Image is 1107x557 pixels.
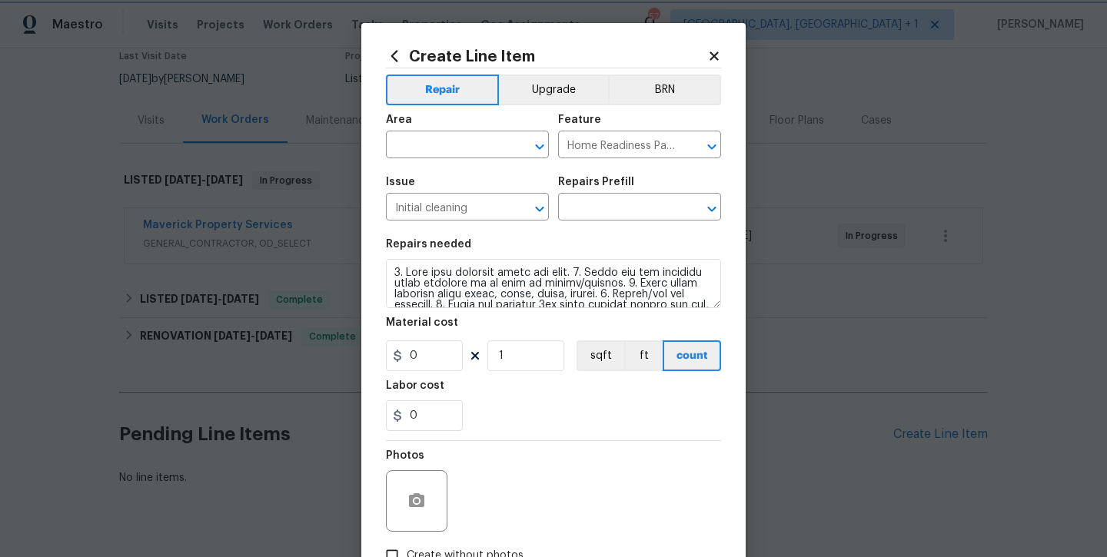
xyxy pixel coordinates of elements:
[386,317,458,328] h5: Material cost
[701,198,723,220] button: Open
[499,75,609,105] button: Upgrade
[529,198,550,220] button: Open
[386,114,412,125] h5: Area
[386,450,424,461] h5: Photos
[558,177,634,187] h5: Repairs Prefill
[577,340,624,371] button: sqft
[386,239,471,250] h5: Repairs needed
[701,136,723,157] button: Open
[663,340,721,371] button: count
[386,177,415,187] h5: Issue
[608,75,721,105] button: BRN
[386,380,444,391] h5: Labor cost
[386,48,707,65] h2: Create Line Item
[624,340,663,371] button: ft
[558,114,601,125] h5: Feature
[529,136,550,157] button: Open
[386,75,499,105] button: Repair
